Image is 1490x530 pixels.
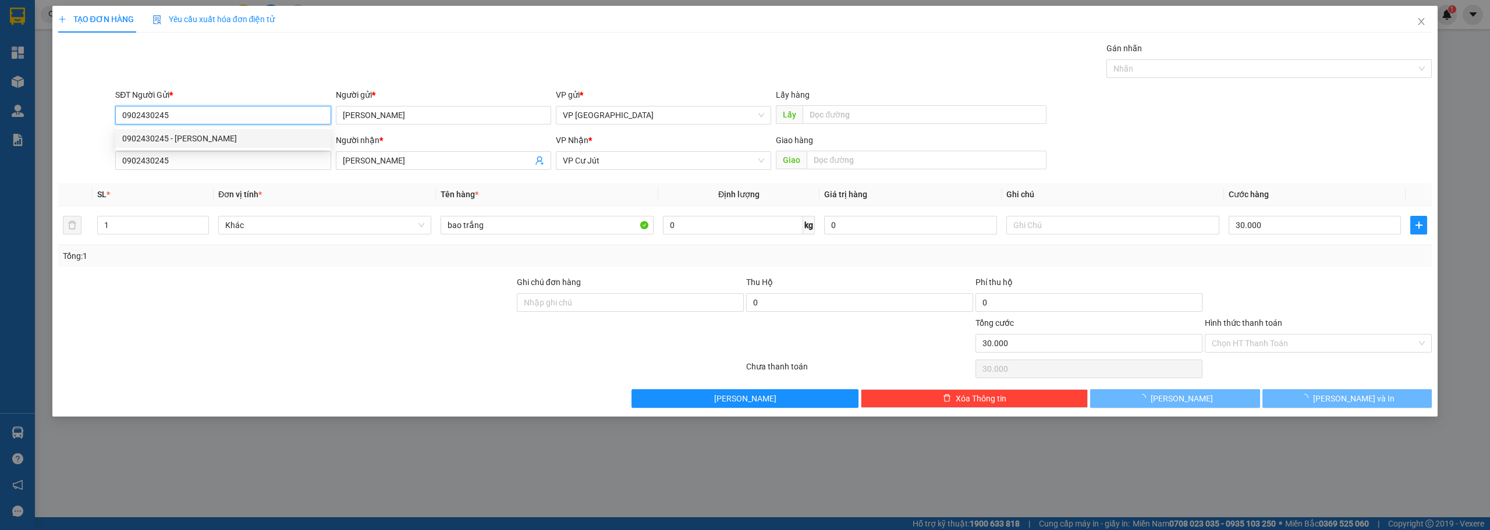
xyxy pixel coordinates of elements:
span: Thu Hộ [746,278,773,287]
span: Cước hàng [1229,190,1269,199]
button: deleteXóa Thông tin [861,389,1088,408]
span: Định lượng [718,190,760,199]
input: VD: Bàn, Ghế [441,216,654,234]
div: 0937618667 [136,52,218,68]
span: delete [943,394,951,403]
button: Close [1405,6,1438,38]
span: Đơn vị tính [218,190,262,199]
span: Giao [776,151,807,169]
div: Phí thu hộ [975,276,1202,293]
span: Xóa Thông tin [956,392,1006,405]
button: [PERSON_NAME] và In [1262,389,1432,408]
th: Ghi chú [1002,183,1224,206]
span: Yêu cầu xuất hóa đơn điện tử [152,15,275,24]
button: [PERSON_NAME] [632,389,858,408]
button: plus [1410,216,1427,234]
div: 0902430245 - quang tường [115,129,331,148]
span: TẠO ĐƠN HÀNG [58,15,134,24]
span: Tổng cước [975,318,1014,328]
span: VP Nhận [556,136,588,145]
div: 0938436412 [10,66,128,82]
div: 0902430245 - [PERSON_NAME] [122,132,324,145]
span: [PERSON_NAME] [1151,392,1213,405]
div: Chưa thanh toán [745,360,974,380]
input: Dọc đường [807,151,1046,169]
span: [PERSON_NAME] [714,392,776,405]
div: SĐT Người Gửi [115,88,331,101]
span: Lấy hàng [776,90,810,99]
input: Dọc đường [803,105,1046,124]
span: plus [1411,220,1427,230]
span: loading [1300,394,1313,402]
span: Khác [225,216,424,234]
input: Ghi Chú [1006,216,1219,234]
label: Ghi chú đơn hàng [517,278,581,287]
div: VP Cư Jút [136,10,218,38]
div: bao bì [PERSON_NAME] [10,38,128,66]
span: loading [1138,394,1151,402]
div: Người gửi [336,88,551,101]
button: [PERSON_NAME] [1090,389,1260,408]
div: bánh kem 24h [136,38,218,52]
label: Hình thức thanh toán [1205,318,1282,328]
span: Nhận: [136,11,164,23]
span: Giao hàng [776,136,813,145]
span: [PERSON_NAME] và In [1313,392,1395,405]
span: close [1417,17,1426,26]
span: Giá trị hàng [824,190,867,199]
input: Ghi chú đơn hàng [517,293,744,312]
span: kg [803,216,815,234]
span: VP Cư Jút [563,152,764,169]
span: Tên hàng [441,190,478,199]
div: VP [GEOGRAPHIC_DATA] [10,10,128,38]
span: SL [97,190,107,199]
img: icon [152,15,162,24]
span: user-add [535,156,544,165]
label: Gán nhãn [1106,44,1142,53]
input: 0 [824,216,996,234]
button: delete [63,216,81,234]
span: VP Sài Gòn [563,106,764,124]
span: Gửi: [10,11,28,23]
div: Người nhận [336,134,551,147]
div: VP gửi [556,88,771,101]
span: plus [58,15,66,23]
span: Lấy [776,105,803,124]
div: Tổng: 1 [63,250,574,262]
